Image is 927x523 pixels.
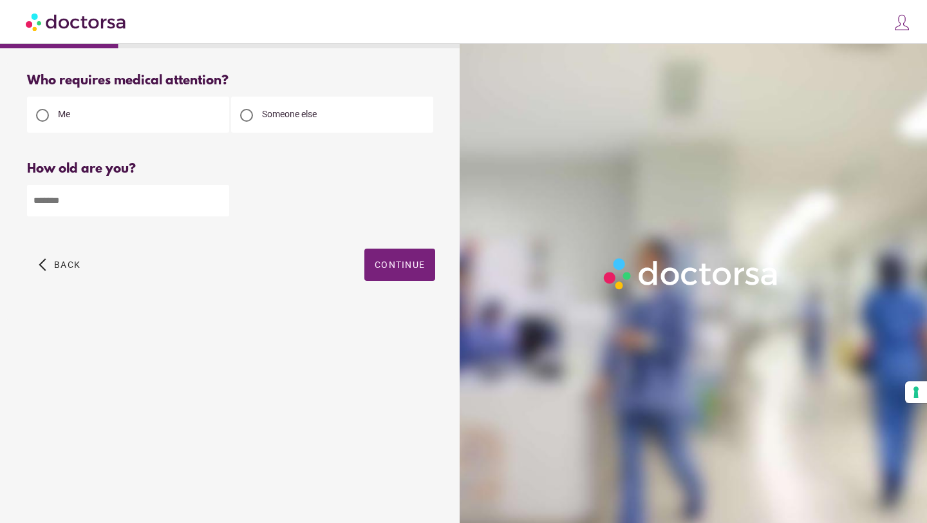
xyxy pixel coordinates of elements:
span: Someone else [262,109,317,119]
span: Continue [375,260,425,270]
div: How old are you? [27,162,435,176]
div: Who requires medical attention? [27,73,435,88]
button: arrow_back_ios Back [33,249,86,281]
img: Logo-Doctorsa-trans-White-partial-flat.png [599,253,784,294]
span: Back [54,260,80,270]
button: Continue [364,249,435,281]
button: Your consent preferences for tracking technologies [905,381,927,403]
img: icons8-customer-100.png [893,14,911,32]
img: Doctorsa.com [26,7,127,36]
span: Me [58,109,70,119]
